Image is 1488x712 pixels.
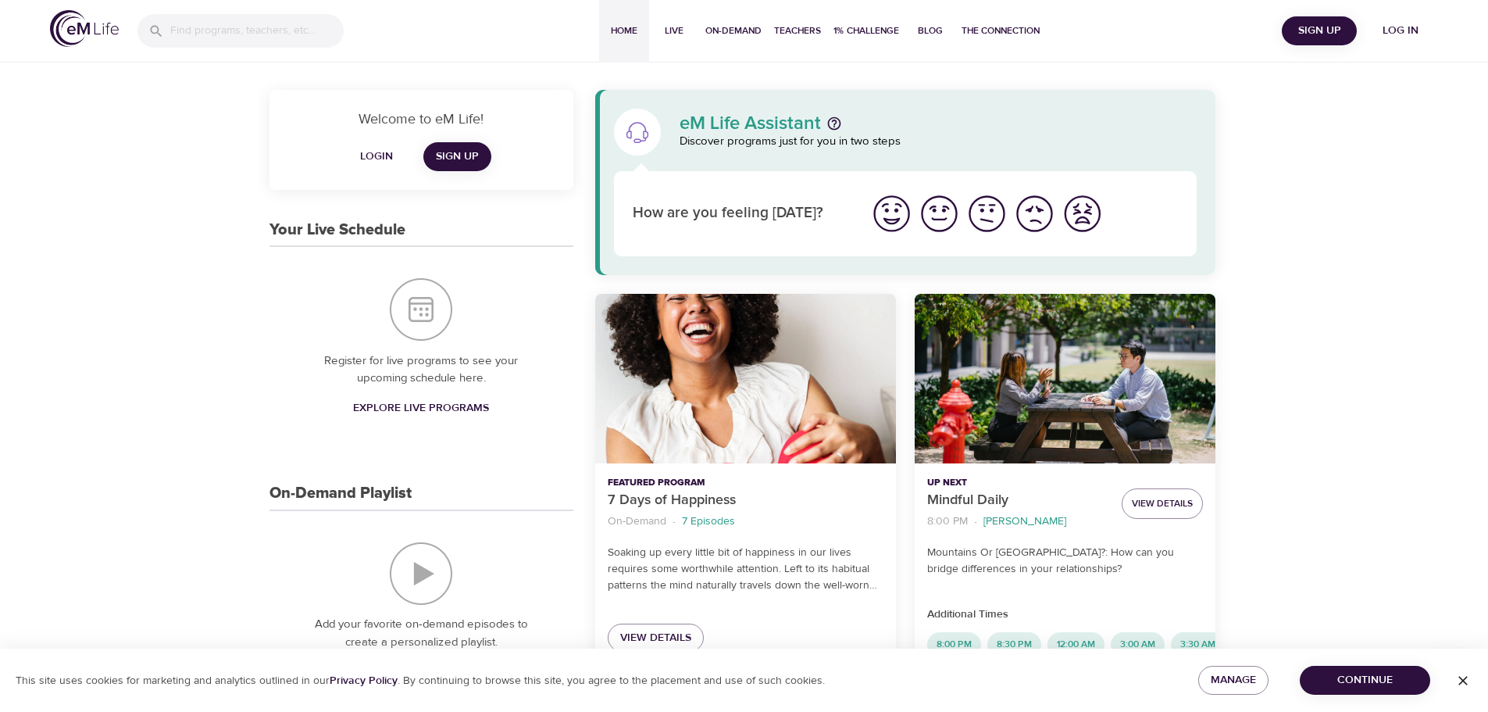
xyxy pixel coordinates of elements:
a: Sign Up [423,142,491,171]
span: View Details [1132,496,1193,512]
li: · [673,511,676,532]
img: worst [1061,192,1104,235]
p: On-Demand [608,513,666,530]
p: Welcome to eM Life! [288,109,555,130]
span: Login [358,147,395,166]
p: Featured Program [608,476,883,490]
span: Teachers [774,23,821,39]
button: Log in [1363,16,1438,45]
span: Continue [1312,671,1418,690]
span: 12:00 AM [1047,638,1104,651]
img: great [870,192,913,235]
span: 8:00 PM [927,638,981,651]
span: Manage [1211,671,1256,690]
span: 1% Challenge [833,23,899,39]
button: I'm feeling good [915,190,963,238]
li: · [974,511,977,532]
span: The Connection [962,23,1040,39]
p: eM Life Assistant [680,114,821,133]
div: 3:00 AM [1111,632,1165,657]
img: ok [965,192,1008,235]
nav: breadcrumb [608,511,883,532]
button: Continue [1300,666,1430,695]
p: Up Next [927,476,1109,490]
span: Blog [912,23,949,39]
a: View Details [608,624,704,653]
p: [PERSON_NAME] [983,513,1066,530]
img: eM Life Assistant [625,120,650,145]
div: 3:30 AM [1171,632,1225,657]
button: I'm feeling great [868,190,915,238]
h3: Your Live Schedule [269,221,405,239]
p: Discover programs just for you in two steps [680,133,1197,151]
p: Additional Times [927,606,1203,623]
span: Sign Up [1288,21,1351,41]
span: 3:30 AM [1171,638,1225,651]
span: 8:30 PM [987,638,1041,651]
img: On-Demand Playlist [390,542,452,605]
img: Your Live Schedule [390,278,452,341]
button: Manage [1198,666,1269,695]
span: Home [605,23,643,39]
p: Mindful Daily [927,490,1109,511]
button: View Details [1122,488,1203,519]
button: I'm feeling bad [1011,190,1058,238]
input: Find programs, teachers, etc... [170,14,344,48]
p: How are you feeling [DATE]? [633,202,849,225]
button: Mindful Daily [915,294,1215,463]
button: Sign Up [1282,16,1357,45]
button: I'm feeling worst [1058,190,1106,238]
span: Live [655,23,693,39]
p: Register for live programs to see your upcoming schedule here. [301,352,542,388]
button: 7 Days of Happiness [595,294,896,463]
div: 12:00 AM [1047,632,1104,657]
h3: On-Demand Playlist [269,485,412,503]
span: Sign Up [436,147,479,166]
p: 7 Episodes [682,513,735,530]
div: 8:00 PM [927,632,981,657]
a: Explore Live Programs [347,394,495,423]
p: Add your favorite on-demand episodes to create a personalized playlist. [301,616,542,651]
span: Explore Live Programs [353,399,489,418]
span: 3:00 AM [1111,638,1165,651]
img: bad [1013,192,1056,235]
p: 7 Days of Happiness [608,490,883,511]
div: 8:30 PM [987,632,1041,657]
button: I'm feeling ok [963,190,1011,238]
img: logo [50,10,119,47]
nav: breadcrumb [927,511,1109,532]
button: Login [351,142,401,171]
span: Log in [1369,21,1432,41]
p: 8:00 PM [927,513,968,530]
span: On-Demand [705,23,762,39]
p: Soaking up every little bit of happiness in our lives requires some worthwhile attention. Left to... [608,545,883,594]
p: Mountains Or [GEOGRAPHIC_DATA]?: How can you bridge differences in your relationships? [927,545,1203,578]
a: Privacy Policy [330,674,398,688]
img: good [918,192,961,235]
span: View Details [620,628,691,648]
